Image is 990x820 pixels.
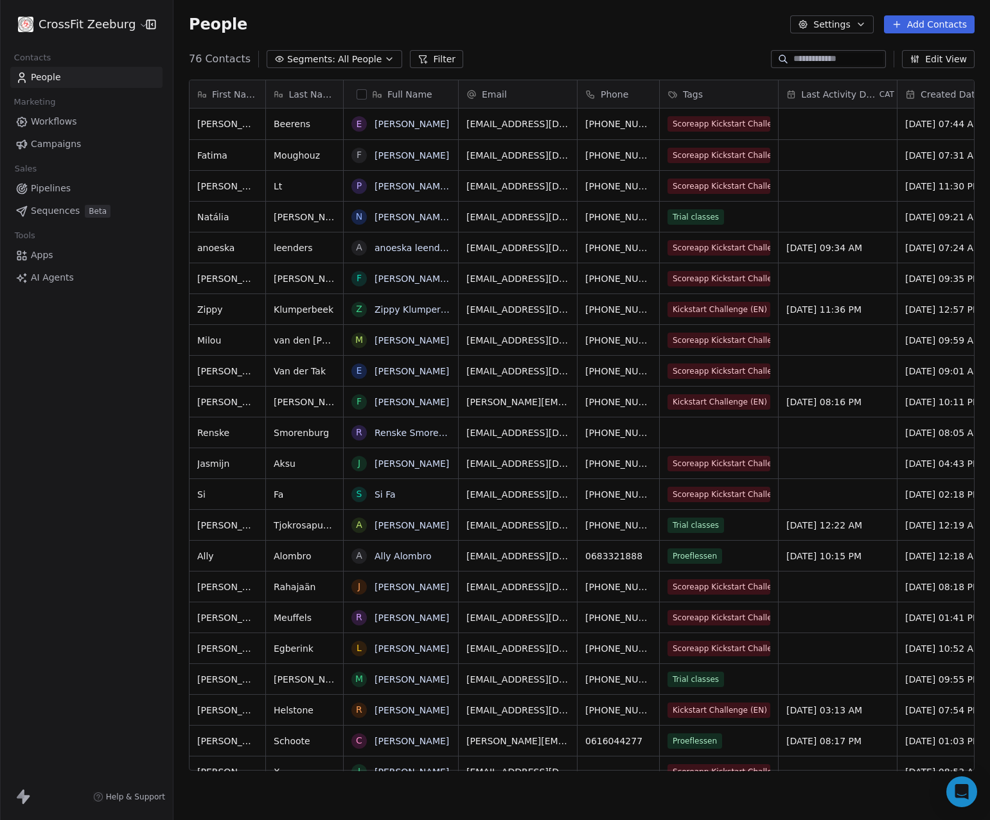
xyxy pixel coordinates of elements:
[466,704,569,717] span: [EMAIL_ADDRESS][DOMAIN_NAME]
[274,396,335,408] span: [PERSON_NAME]
[585,426,651,439] span: [PHONE_NUMBER]
[667,764,770,780] span: Scoreapp Kickstart Challenge
[274,149,335,162] span: Moughouz
[585,396,651,408] span: [PHONE_NUMBER]
[466,149,569,162] span: [EMAIL_ADDRESS][DOMAIN_NAME]
[190,109,266,771] div: grid
[375,674,449,685] a: [PERSON_NAME]
[801,88,877,101] span: Last Activity Date
[585,303,651,316] span: [PHONE_NUMBER]
[39,16,136,33] span: CrossFit Zeeburg
[18,17,33,32] img: logo%20website.jpg
[355,672,363,686] div: M
[9,226,40,245] span: Tools
[667,518,724,533] span: Trial classes
[585,673,651,686] span: [PHONE_NUMBER]
[466,303,569,316] span: [EMAIL_ADDRESS][DOMAIN_NAME]
[274,735,335,747] span: Schoote
[197,118,258,130] span: [PERSON_NAME]
[466,673,569,686] span: [EMAIL_ADDRESS][DOMAIN_NAME]
[197,303,258,316] span: Zippy
[375,489,396,500] a: Si Fa
[375,150,449,161] a: [PERSON_NAME]
[358,765,360,778] div: J
[274,550,335,563] span: Alombro
[274,365,335,378] span: Van der Tak
[585,211,651,223] span: [PHONE_NUMBER]
[197,488,258,501] span: Si
[585,519,651,532] span: [PHONE_NUMBER]
[667,116,770,132] span: Scoreapp Kickstart Challenge
[357,487,362,501] div: S
[585,457,651,470] span: [PHONE_NUMBER]
[274,488,335,501] span: Fa
[106,792,165,802] span: Help & Support
[375,274,527,284] a: [PERSON_NAME] [PERSON_NAME]
[786,396,889,408] span: [DATE] 08:16 PM
[31,115,77,128] span: Workflows
[667,363,770,379] span: Scoreapp Kickstart Challenge
[585,334,651,347] span: [PHONE_NUMBER]
[197,211,258,223] span: Natália
[466,180,569,193] span: [EMAIL_ADDRESS][DOMAIN_NAME]
[466,241,569,254] span: [EMAIL_ADDRESS][DOMAIN_NAME]
[667,394,770,410] span: Kickstart Challenge (EN)
[779,80,897,108] div: Last Activity DateCAT
[356,549,362,563] div: A
[31,204,80,218] span: Sequences
[585,735,651,747] span: 0616044277
[667,456,770,471] span: Scoreapp Kickstart Challenge
[466,365,569,378] span: [EMAIL_ADDRESS][DOMAIN_NAME]
[274,211,335,223] span: [PERSON_NAME] [PERSON_NAME]
[10,134,163,155] a: Campaigns
[466,211,569,223] span: [EMAIL_ADDRESS][DOMAIN_NAME]
[786,550,889,563] span: [DATE] 10:15 PM
[357,118,362,131] div: E
[786,519,889,532] span: [DATE] 12:22 AM
[880,89,894,100] span: CAT
[197,457,258,470] span: Jasmijn
[274,580,335,593] span: Rahajaän
[375,119,449,129] a: [PERSON_NAME]
[683,88,703,101] span: Tags
[356,210,362,223] div: N
[31,71,61,84] span: People
[274,519,335,532] span: Tjokrosaputro
[274,118,335,130] span: Beerens
[585,580,651,593] span: [PHONE_NUMBER]
[274,426,335,439] span: Smorenburg
[667,271,770,286] span: Scoreapp Kickstart Challenge
[667,733,722,749] span: Proeflessen
[197,642,258,655] span: [PERSON_NAME]
[667,179,770,194] span: Scoreapp Kickstart Challenge
[375,304,463,315] a: Zippy Klumperbeek
[274,272,335,285] span: [PERSON_NAME]
[466,550,569,563] span: [EMAIL_ADDRESS][DOMAIN_NAME]
[466,396,569,408] span: [PERSON_NAME][EMAIL_ADDRESS][PERSON_NAME][DOMAIN_NAME]
[667,209,724,225] span: Trial classes
[356,734,362,747] div: C
[344,80,458,108] div: Full Name
[197,180,258,193] span: [PERSON_NAME]
[274,303,335,316] span: Klumperbeek
[274,241,335,254] span: leenders
[667,610,770,625] span: Scoreapp Kickstart Challenge
[10,178,163,199] a: Pipelines
[375,767,449,777] a: [PERSON_NAME]
[31,182,71,195] span: Pipelines
[482,88,507,101] span: Email
[585,149,651,162] span: [PHONE_NUMBER]
[357,364,362,378] div: E
[466,488,569,501] span: [EMAIL_ADDRESS][DOMAIN_NAME]
[466,334,569,347] span: [EMAIL_ADDRESS][DOMAIN_NAME]
[274,334,335,347] span: van den [PERSON_NAME]
[274,642,335,655] span: Egberink
[466,118,569,130] span: [EMAIL_ADDRESS][DOMAIN_NAME]
[197,519,258,532] span: [PERSON_NAME]
[356,611,362,624] div: R
[357,641,362,655] div: L
[585,118,651,130] span: [PHONE_NUMBER]
[357,148,362,162] div: F
[356,302,362,316] div: Z
[197,735,258,747] span: [PERSON_NAME]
